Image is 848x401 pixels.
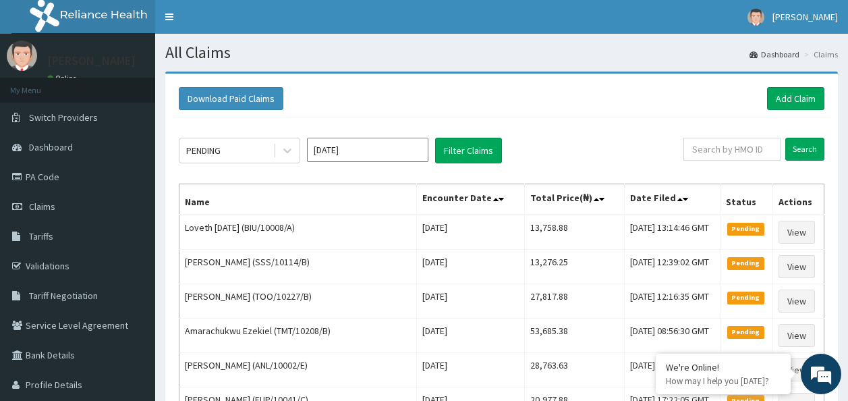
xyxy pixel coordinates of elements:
[624,184,720,215] th: Date Filed
[417,319,525,353] td: [DATE]
[179,284,417,319] td: [PERSON_NAME] (TOO/10227/B)
[779,290,815,313] a: View
[179,319,417,353] td: Amarachukwu Ezekiel (TMT/10208/B)
[785,138,824,161] input: Search
[624,284,720,319] td: [DATE] 12:16:35 GMT
[7,41,37,71] img: User Image
[179,87,283,110] button: Download Paid Claims
[29,290,98,302] span: Tariff Negotiation
[47,55,136,67] p: [PERSON_NAME]
[624,353,720,387] td: [DATE] 18:26:37 GMT
[524,250,624,284] td: 13,276.25
[683,138,781,161] input: Search by HMO ID
[524,319,624,353] td: 53,685.38
[29,111,98,124] span: Switch Providers
[29,230,53,242] span: Tariffs
[666,361,781,373] div: We're Online!
[179,250,417,284] td: [PERSON_NAME] (SSS/10114/B)
[524,284,624,319] td: 27,817.88
[624,319,720,353] td: [DATE] 08:56:30 GMT
[624,250,720,284] td: [DATE] 12:39:02 GMT
[29,141,73,153] span: Dashboard
[727,257,764,269] span: Pending
[524,353,624,387] td: 28,763.63
[727,292,764,304] span: Pending
[307,138,428,162] input: Select Month and Year
[417,284,525,319] td: [DATE]
[165,44,838,61] h1: All Claims
[417,250,525,284] td: [DATE]
[767,87,824,110] a: Add Claim
[524,215,624,250] td: 13,758.88
[801,49,838,60] li: Claims
[779,255,815,278] a: View
[524,184,624,215] th: Total Price(₦)
[47,74,80,83] a: Online
[435,138,502,163] button: Filter Claims
[417,184,525,215] th: Encounter Date
[727,223,764,235] span: Pending
[720,184,773,215] th: Status
[417,215,525,250] td: [DATE]
[750,49,799,60] a: Dashboard
[417,353,525,387] td: [DATE]
[779,221,815,244] a: View
[179,215,417,250] td: Loveth [DATE] (BIU/10008/A)
[186,144,221,157] div: PENDING
[29,200,55,213] span: Claims
[727,326,764,338] span: Pending
[666,375,781,387] p: How may I help you today?
[179,184,417,215] th: Name
[179,353,417,387] td: [PERSON_NAME] (ANL/10002/E)
[779,324,815,347] a: View
[779,358,815,381] a: View
[772,11,838,23] span: [PERSON_NAME]
[624,215,720,250] td: [DATE] 13:14:46 GMT
[747,9,764,26] img: User Image
[773,184,824,215] th: Actions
